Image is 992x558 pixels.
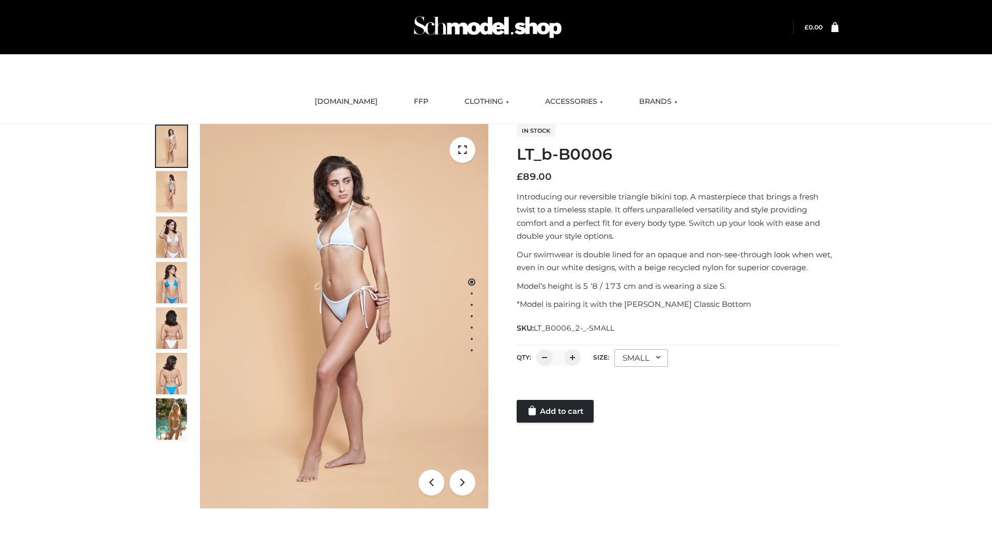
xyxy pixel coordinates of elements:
[517,145,839,164] h1: LT_b-B0006
[631,90,685,113] a: BRANDS
[200,124,488,508] img: ArielClassicBikiniTop_CloudNine_AzureSky_OW114ECO_1
[517,171,552,182] bdi: 89.00
[517,190,839,243] p: Introducing our reversible triangle bikini top. A masterpiece that brings a fresh twist to a time...
[517,298,839,311] p: *Model is pairing it with the [PERSON_NAME] Classic Bottom
[537,90,611,113] a: ACCESSORIES
[517,322,615,334] span: SKU:
[156,262,187,303] img: ArielClassicBikiniTop_CloudNine_AzureSky_OW114ECO_4-scaled.jpg
[457,90,517,113] a: CLOTHING
[156,353,187,394] img: ArielClassicBikiniTop_CloudNine_AzureSky_OW114ECO_8-scaled.jpg
[804,23,823,31] bdi: 0.00
[517,280,839,293] p: Model’s height is 5 ‘8 / 173 cm and is wearing a size S.
[156,398,187,440] img: Arieltop_CloudNine_AzureSky2.jpg
[517,171,523,182] span: £
[534,323,614,333] span: LT_B0006_2-_-SMALL
[517,353,531,361] label: QTY:
[804,23,823,31] a: £0.00
[410,7,565,48] img: Schmodel Admin 964
[517,400,594,423] a: Add to cart
[614,349,668,367] div: SMALL
[406,90,436,113] a: FFP
[804,23,809,31] span: £
[517,248,839,274] p: Our swimwear is double lined for an opaque and non-see-through look when wet, even in our white d...
[307,90,385,113] a: [DOMAIN_NAME]
[156,216,187,258] img: ArielClassicBikiniTop_CloudNine_AzureSky_OW114ECO_3-scaled.jpg
[593,353,609,361] label: Size:
[517,125,555,137] span: In stock
[156,171,187,212] img: ArielClassicBikiniTop_CloudNine_AzureSky_OW114ECO_2-scaled.jpg
[156,126,187,167] img: ArielClassicBikiniTop_CloudNine_AzureSky_OW114ECO_1-scaled.jpg
[156,307,187,349] img: ArielClassicBikiniTop_CloudNine_AzureSky_OW114ECO_7-scaled.jpg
